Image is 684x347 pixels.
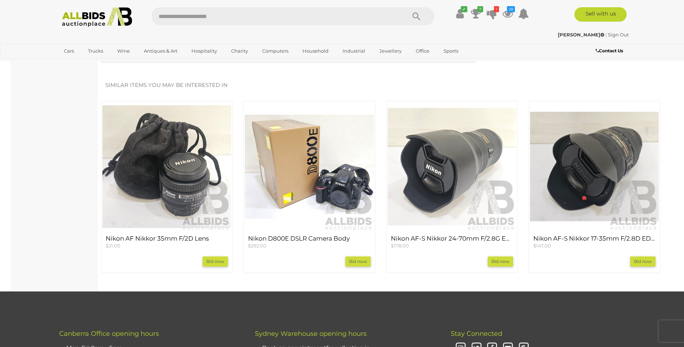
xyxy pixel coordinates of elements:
[248,235,370,249] a: Nikon D800E DSLR Camera Body $292.00
[502,7,513,20] a: 28
[298,45,333,57] a: Household
[58,7,136,27] img: Allbids.com.au
[101,101,233,273] div: Nikon AF Nikkor 35mm F/2D Lens
[386,101,518,273] div: Nikon AF-S Nikkor 24-70mm F/2.8G ED Lens
[530,102,659,231] img: Nikon AF-S Nikkor 17-35mm F/2.8D ED-IF Lens
[112,45,134,57] a: Wine
[471,7,481,20] a: 7
[226,45,253,57] a: Charity
[630,256,656,267] a: Bid now
[486,7,497,20] a: 1
[398,7,434,25] button: Search
[558,32,605,38] a: [PERSON_NAME]
[461,6,467,12] i: ✔
[574,7,627,22] a: Sell with us
[106,235,228,249] a: Nikon AF Nikkor 35mm F/2D Lens $21.00
[391,235,513,249] a: Nikon AF-S Nikkor 24-70mm F/2.8G ED Lens $178.00
[507,6,515,12] i: 28
[203,256,228,267] a: Bid now
[411,45,434,57] a: Office
[248,242,370,249] p: $292.00
[106,235,228,242] h4: Nikon AF Nikkor 35mm F/2D Lens
[243,101,375,273] div: Nikon D800E DSLR Camera Body
[388,102,516,231] img: Nikon AF-S Nikkor 24-70mm F/2.8G ED Lens
[558,32,604,38] strong: [PERSON_NAME]
[596,47,625,55] a: Contact Us
[345,256,371,267] a: Bid now
[533,242,656,249] p: $147.00
[102,102,231,231] img: Nikon AF Nikkor 35mm F/2D Lens
[529,101,660,273] div: Nikon AF-S Nikkor 17-35mm F/2.8D ED-IF Lens
[488,256,513,267] a: Bid now
[255,330,367,338] span: Sydney Warehouse opening hours
[533,235,656,242] h4: Nikon AF-S Nikkor 17-35mm F/2.8D ED-IF Lens
[605,32,607,38] span: |
[83,45,108,57] a: Trucks
[608,32,629,38] a: Sign Out
[451,330,502,338] span: Stay Connected
[187,45,222,57] a: Hospitality
[338,45,370,57] a: Industrial
[105,82,656,88] h2: Similar items you may be interested in
[106,242,228,249] p: $21.00
[59,57,120,69] a: [GEOGRAPHIC_DATA]
[245,102,374,231] img: Nikon D800E DSLR Camera Body
[59,330,159,338] span: Canberra Office opening hours
[257,45,293,57] a: Computers
[477,6,483,12] i: 7
[391,235,513,242] h4: Nikon AF-S Nikkor 24-70mm F/2.8G ED Lens
[139,45,182,57] a: Antiques & Art
[439,45,463,57] a: Sports
[596,48,623,53] b: Contact Us
[59,45,79,57] a: Cars
[455,7,465,20] a: ✔
[533,235,656,249] a: Nikon AF-S Nikkor 17-35mm F/2.8D ED-IF Lens $147.00
[375,45,406,57] a: Jewellery
[391,242,513,249] p: $178.00
[494,6,499,12] i: 1
[248,235,370,242] h4: Nikon D800E DSLR Camera Body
